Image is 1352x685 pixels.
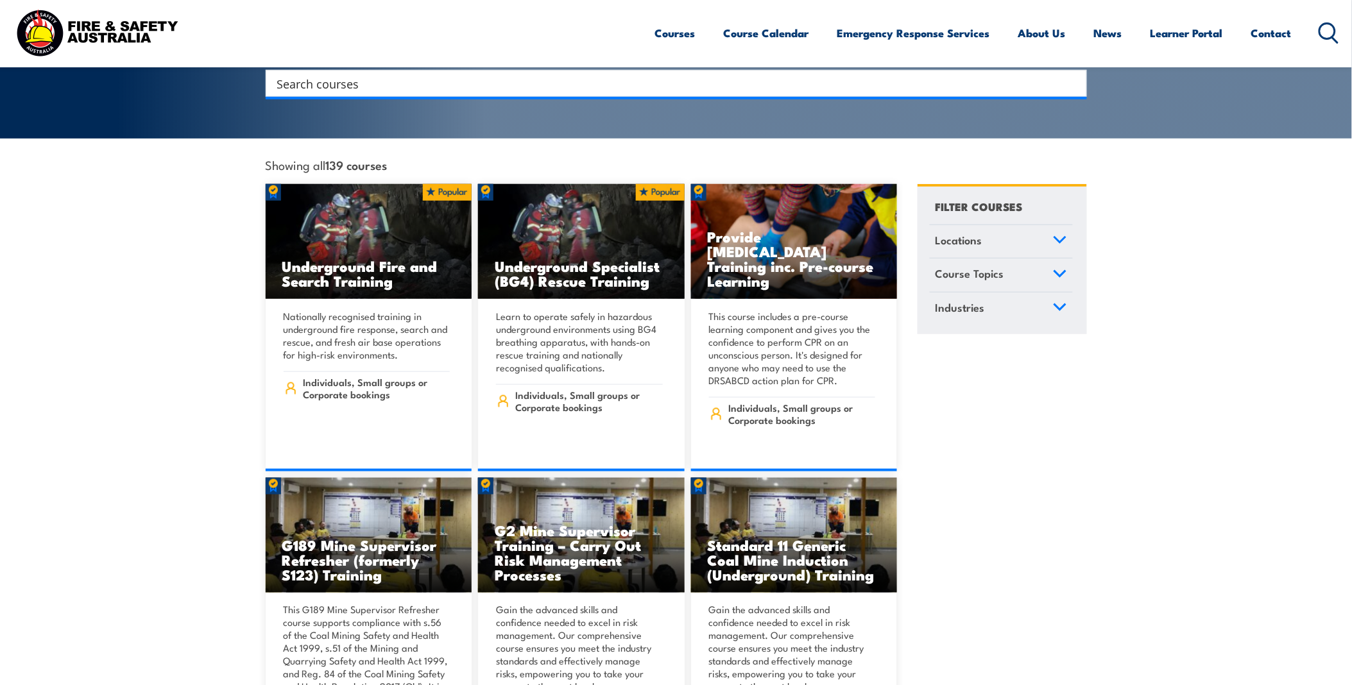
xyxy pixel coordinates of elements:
span: Industries [936,299,985,316]
h3: Provide [MEDICAL_DATA] Training inc. Pre-course Learning [708,229,881,288]
a: News [1094,16,1122,50]
span: Individuals, Small groups or Corporate bookings [516,389,663,413]
a: Courses [655,16,696,50]
span: Course Topics [936,265,1004,282]
img: Low Voltage Rescue and Provide CPR [691,184,898,300]
h3: G2 Mine Supervisor Training – Carry Out Risk Management Processes [495,523,668,582]
a: Provide [MEDICAL_DATA] Training inc. Pre-course Learning [691,184,898,300]
p: Nationally recognised training in underground fire response, search and rescue, and fresh air bas... [284,310,450,361]
span: Locations [936,232,982,249]
strong: 139 courses [326,156,388,173]
a: Standard 11 Generic Coal Mine Induction (Underground) Training [691,478,898,593]
h3: Underground Specialist (BG4) Rescue Training [495,258,668,288]
h3: Underground Fire and Search Training [282,258,456,288]
a: Course Topics [930,258,1073,292]
a: Learner Portal [1151,16,1223,50]
p: This course includes a pre-course learning component and gives you the confidence to perform CPR ... [709,310,876,387]
img: Standard 11 Generic Coal Mine Induction (Surface) TRAINING (1) [266,478,472,593]
img: Underground mine rescue [478,184,685,300]
a: Locations [930,225,1073,258]
a: Underground Specialist (BG4) Rescue Training [478,184,685,300]
a: G2 Mine Supervisor Training – Carry Out Risk Management Processes [478,478,685,593]
a: Industries [930,292,1073,326]
form: Search form [280,74,1061,92]
h4: FILTER COURSES [936,198,1023,215]
h3: Standard 11 Generic Coal Mine Induction (Underground) Training [708,537,881,582]
a: Contact [1251,16,1292,50]
a: About Us [1018,16,1066,50]
h3: G189 Mine Supervisor Refresher (formerly S123) Training [282,537,456,582]
a: G189 Mine Supervisor Refresher (formerly S123) Training [266,478,472,593]
img: Standard 11 Generic Coal Mine Induction (Surface) TRAINING (1) [691,478,898,593]
p: Learn to operate safely in hazardous underground environments using BG4 breathing apparatus, with... [496,310,663,374]
span: Individuals, Small groups or Corporate bookings [728,402,875,426]
img: Underground mine rescue [266,184,472,300]
span: Showing all [266,158,388,171]
a: Underground Fire and Search Training [266,184,472,300]
input: Search input [277,74,1059,93]
a: Course Calendar [724,16,809,50]
span: Individuals, Small groups or Corporate bookings [303,376,450,400]
img: Standard 11 Generic Coal Mine Induction (Surface) TRAINING (1) [478,478,685,593]
button: Search magnifier button [1065,74,1082,92]
a: Emergency Response Services [837,16,990,50]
